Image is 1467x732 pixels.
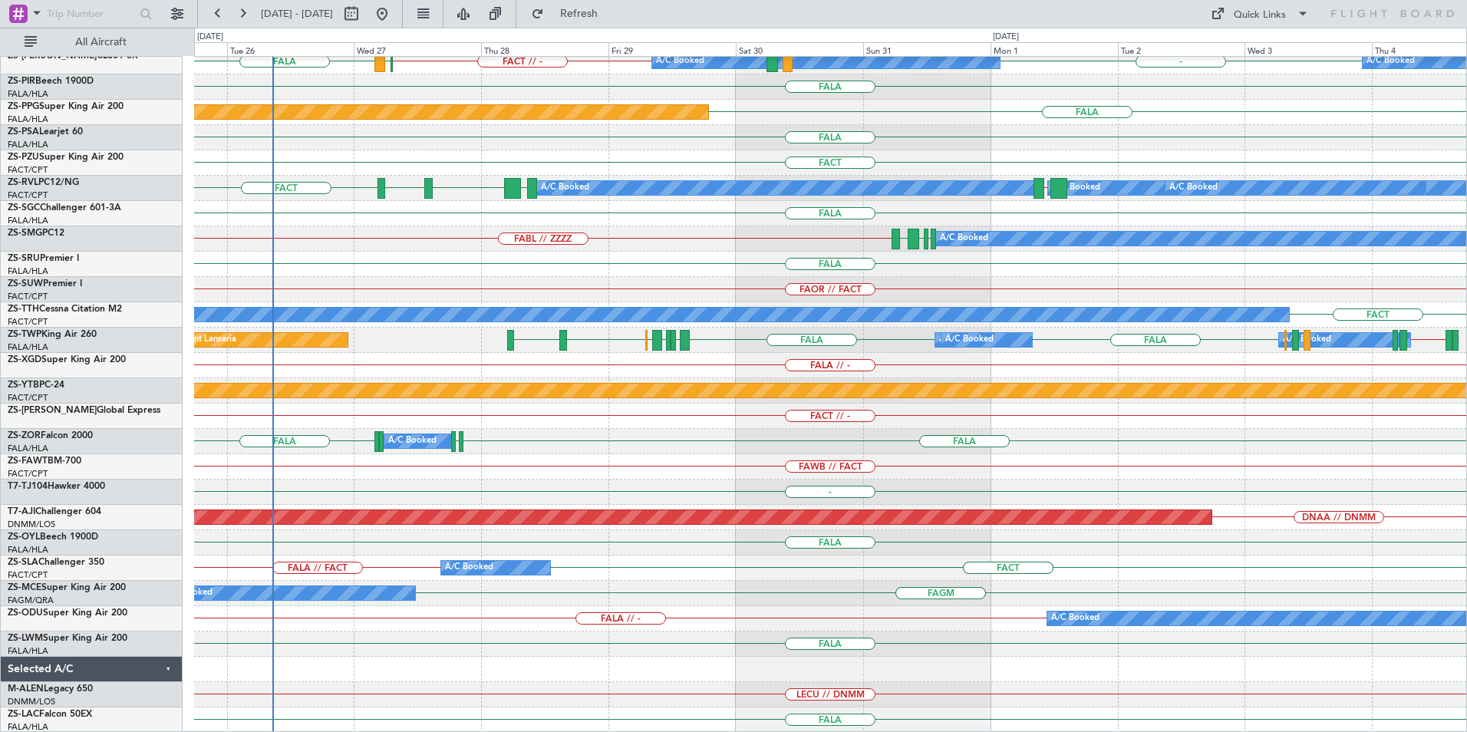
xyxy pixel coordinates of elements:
span: T7-TJ104 [8,482,48,491]
span: ZS-SLA [8,558,38,567]
a: ZS-LACFalcon 50EX [8,710,92,719]
span: All Aircraft [40,37,162,48]
div: Tue 26 [227,42,354,56]
a: FALA/HLA [8,443,48,454]
a: ZS-RVLPC12/NG [8,178,79,187]
div: Fri 29 [608,42,736,56]
a: FACT/CPT [8,291,48,302]
span: ZS-OYL [8,533,40,542]
a: T7-TJ104Hawker 4000 [8,482,105,491]
span: ZS-SMG [8,229,42,238]
span: ZS-LWM [8,634,43,643]
a: ZS-[PERSON_NAME]Global Express [8,406,160,415]
button: Quick Links [1203,2,1317,26]
a: FACT/CPT [8,190,48,201]
a: ZS-XGDSuper King Air 200 [8,355,126,364]
span: T7-AJI [8,507,35,516]
a: FALA/HLA [8,341,48,353]
div: Sun 31 [863,42,991,56]
a: ZS-PZUSuper King Air 200 [8,153,124,162]
span: ZS-SRU [8,254,40,263]
a: FACT/CPT [8,468,48,480]
a: ZS-ODUSuper King Air 200 [8,608,127,618]
div: A/C Booked [1169,176,1218,199]
a: ZS-PSALearjet 60 [8,127,83,137]
div: [DATE] [993,31,1019,44]
div: A/C Booked [939,328,987,351]
span: ZS-RVL [8,178,38,187]
a: ZS-SGCChallenger 601-3A [8,203,121,213]
span: ZS-XGD [8,355,41,364]
span: ZS-PSA [8,127,39,137]
a: FAGM/QRA [8,595,54,606]
span: ZS-MCE [8,583,41,592]
button: Refresh [524,2,616,26]
div: A/C Booked [656,50,704,73]
span: ZS-[PERSON_NAME] [8,406,97,415]
a: FACT/CPT [8,316,48,328]
div: A/C Booked [1052,176,1100,199]
a: FALA/HLA [8,139,48,150]
a: ZS-ZORFalcon 2000 [8,431,93,440]
span: ZS-PPG [8,102,39,111]
a: ZS-LWMSuper King Air 200 [8,634,127,643]
a: FALA/HLA [8,215,48,226]
a: FALA/HLA [8,265,48,277]
a: ZS-PIRBeech 1900D [8,77,94,86]
a: ZS-SLAChallenger 350 [8,558,104,567]
a: ZS-SMGPC12 [8,229,64,238]
div: A/C Booked [1051,607,1099,630]
span: [DATE] - [DATE] [261,7,333,21]
span: ZS-TWP [8,330,41,339]
a: ZS-FAWTBM-700 [8,457,81,466]
span: ZS-TTH [8,305,39,314]
span: ZS-SUW [8,279,43,289]
span: ZS-YTB [8,381,39,390]
div: A/C Booked [388,430,437,453]
span: ZS-FAW [8,457,42,466]
a: ZS-TTHCessna Citation M2 [8,305,122,314]
div: Wed 27 [354,42,481,56]
div: Wed 3 [1244,42,1372,56]
span: ZS-LAC [8,710,39,719]
a: ZS-PPGSuper King Air 200 [8,102,124,111]
div: A/C Booked [940,227,988,250]
div: A/C Booked [445,556,493,579]
a: FALA/HLA [8,544,48,556]
a: FALA/HLA [8,645,48,657]
a: FALA/HLA [8,88,48,100]
input: Trip Number [47,2,135,25]
span: ZS-ZOR [8,431,41,440]
a: FALA/HLA [8,114,48,125]
div: Thu 28 [481,42,608,56]
span: ZS-PIR [8,77,35,86]
button: All Aircraft [17,30,166,54]
div: Quick Links [1234,8,1286,23]
a: DNMM/LOS [8,696,55,707]
div: A/C Booked [945,328,994,351]
a: ZS-MCESuper King Air 200 [8,583,126,592]
span: ZS-ODU [8,608,43,618]
span: Refresh [547,8,612,19]
a: ZS-SRUPremier I [8,254,79,263]
span: M-ALEN [8,684,44,694]
a: T7-AJIChallenger 604 [8,507,101,516]
div: A/C Booked [541,176,589,199]
a: M-ALENLegacy 650 [8,684,93,694]
a: DNMM/LOS [8,519,55,530]
span: ZS-SGC [8,203,40,213]
div: Sat 30 [736,42,863,56]
a: ZS-SUWPremier I [8,279,82,289]
a: ZS-OYLBeech 1900D [8,533,98,542]
a: FACT/CPT [8,569,48,581]
a: ZS-YTBPC-24 [8,381,64,390]
span: ZS-PZU [8,153,39,162]
a: FACT/CPT [8,164,48,176]
div: [DATE] [197,31,223,44]
div: A/C Booked [1366,50,1415,73]
a: ZS-TWPKing Air 260 [8,330,97,339]
div: A/C Booked [1283,328,1331,351]
div: Tue 2 [1118,42,1245,56]
div: Mon 1 [991,42,1118,56]
a: FACT/CPT [8,392,48,404]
